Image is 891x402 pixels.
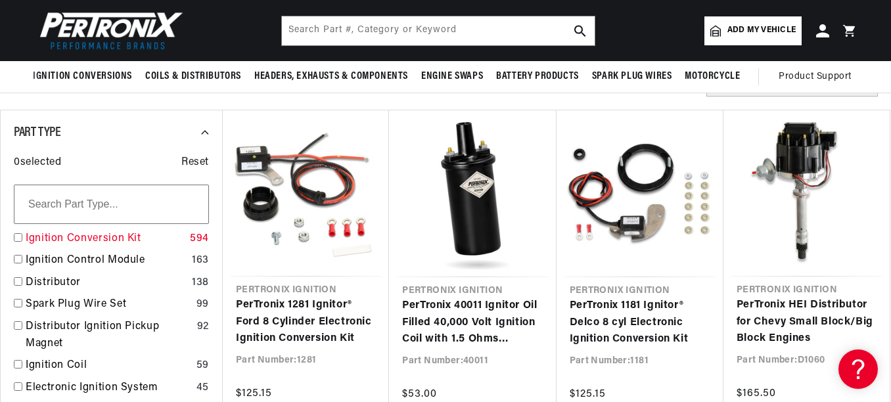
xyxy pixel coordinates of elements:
[196,296,209,313] div: 99
[139,61,248,92] summary: Coils & Distributors
[421,70,483,83] span: Engine Swaps
[254,70,408,83] span: Headers, Exhausts & Components
[727,24,796,37] span: Add my vehicle
[26,296,191,313] a: Spark Plug Wire Set
[402,298,543,348] a: PerTronix 40011 Ignitor Oil Filled 40,000 Volt Ignition Coil with 1.5 Ohms Resistance in Black
[779,70,852,84] span: Product Support
[26,319,192,352] a: Distributor Ignition Pickup Magnet
[26,357,191,374] a: Ignition Coil
[496,70,579,83] span: Battery Products
[196,357,209,374] div: 59
[566,16,595,45] button: search button
[196,380,209,397] div: 45
[26,380,191,397] a: Electronic Ignition System
[26,275,187,292] a: Distributor
[14,154,61,171] span: 0 selected
[585,61,679,92] summary: Spark Plug Wires
[14,185,209,224] input: Search Part Type...
[779,61,858,93] summary: Product Support
[181,154,209,171] span: Reset
[592,70,672,83] span: Spark Plug Wires
[33,8,184,53] img: Pertronix
[737,297,877,347] a: PerTronix HEI Distributor for Chevy Small Block/Big Block Engines
[14,126,60,139] span: Part Type
[415,61,490,92] summary: Engine Swaps
[33,61,139,92] summary: Ignition Conversions
[248,61,415,92] summary: Headers, Exhausts & Components
[197,319,209,336] div: 92
[26,231,185,248] a: Ignition Conversion Kit
[26,252,187,269] a: Ignition Control Module
[678,61,746,92] summary: Motorcycle
[570,298,710,348] a: PerTronix 1181 Ignitor® Delco 8 cyl Electronic Ignition Conversion Kit
[192,275,209,292] div: 138
[282,16,595,45] input: Search Part #, Category or Keyword
[490,61,585,92] summary: Battery Products
[190,231,209,248] div: 594
[192,252,209,269] div: 163
[236,297,376,347] a: PerTronix 1281 Ignitor® Ford 8 Cylinder Electronic Ignition Conversion Kit
[704,16,802,45] a: Add my vehicle
[33,70,132,83] span: Ignition Conversions
[145,70,241,83] span: Coils & Distributors
[685,70,740,83] span: Motorcycle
